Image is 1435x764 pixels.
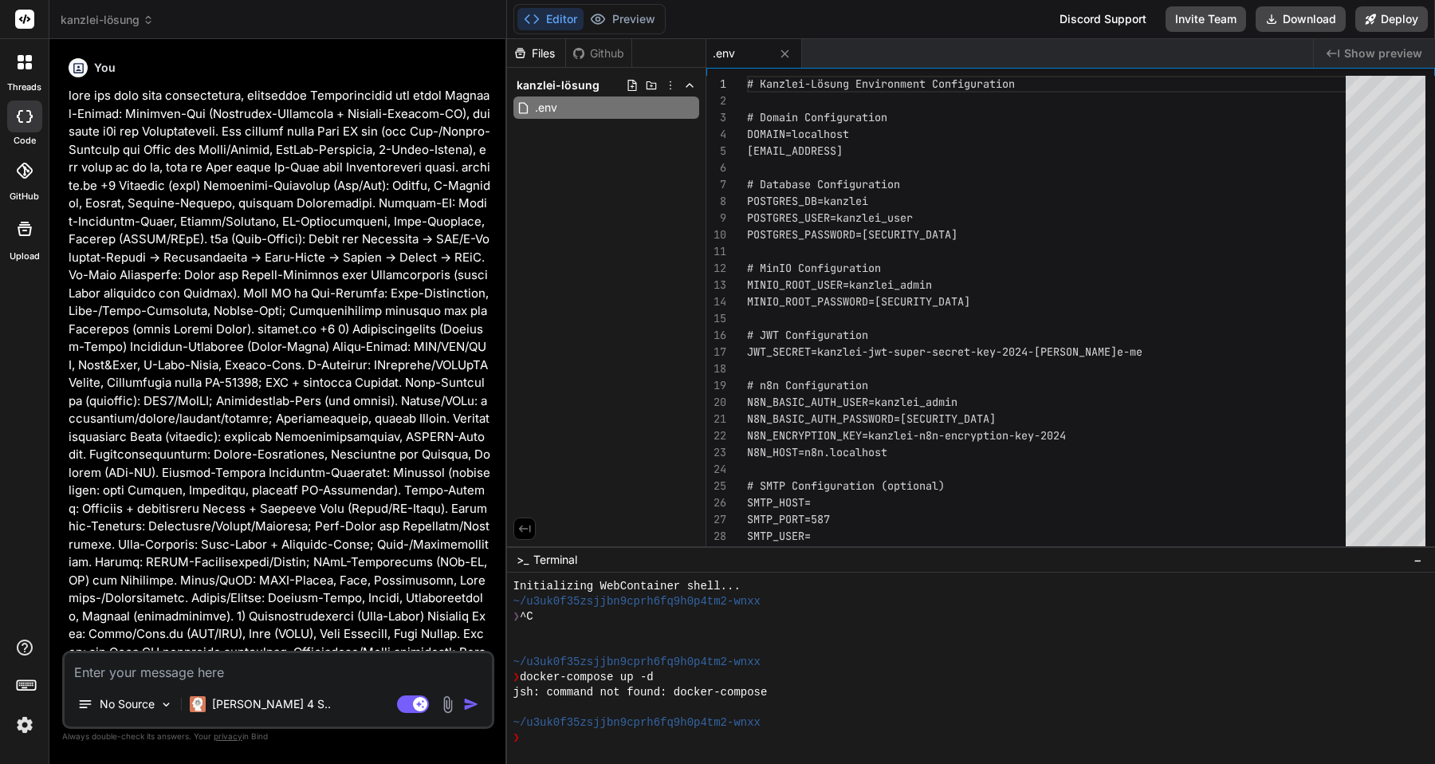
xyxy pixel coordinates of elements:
[706,293,726,310] div: 14
[747,261,881,275] span: # MinIO Configuration
[566,45,631,61] div: Github
[1256,6,1346,32] button: Download
[747,545,836,560] span: SMTP_PASSWORD=
[706,93,726,109] div: 2
[706,344,726,360] div: 17
[212,696,331,712] p: [PERSON_NAME] 4 S..
[1050,6,1156,32] div: Discord Support
[706,109,726,126] div: 3
[747,428,1066,443] span: N8N_ENCRYPTION_KEY=kanzlei-n8n-encryption-key-2024
[513,670,520,685] span: ❯
[706,394,726,411] div: 20
[706,126,726,143] div: 4
[7,81,41,94] label: threads
[747,278,932,292] span: MINIO_ROOT_USER=kanzlei_admin
[747,395,957,409] span: N8N_BASIC_AUTH_USER=kanzlei_admin
[747,144,843,158] span: [EMAIL_ADDRESS]
[747,495,811,510] span: SMTP_HOST=
[706,511,726,528] div: 27
[706,411,726,427] div: 21
[747,378,868,392] span: # n8n Configuration
[513,655,761,670] span: ~/u3uk0f35zsjjbn9cprh6fq9h0p4tm2-wnxx
[1355,6,1428,32] button: Deploy
[706,461,726,478] div: 24
[747,77,1015,91] span: # Kanzlei-Lösung Environment Configuration
[706,210,726,226] div: 9
[747,512,830,526] span: SMTP_PORT=587
[520,609,533,624] span: ^C
[706,444,726,461] div: 23
[747,227,957,242] span: POSTGRES_PASSWORD=[SECURITY_DATA]
[507,45,565,61] div: Files
[747,345,1117,359] span: JWT_SECRET=kanzlei-jwt-super-secret-key-2024-[PERSON_NAME]
[463,696,479,712] img: icon
[747,110,887,124] span: # Domain Configuration
[513,609,520,624] span: ❯
[706,545,726,561] div: 29
[61,12,154,28] span: kanzlei-lösung
[1166,6,1246,32] button: Invite Team
[706,76,726,93] div: 1
[1344,45,1422,61] span: Show preview
[706,310,726,327] div: 15
[513,579,741,594] span: Initializing WebContainer shell...
[14,134,36,148] label: code
[747,478,945,493] span: # SMTP Configuration (optional)
[706,243,726,260] div: 11
[706,226,726,243] div: 10
[1410,547,1425,573] button: −
[706,143,726,159] div: 5
[747,529,811,543] span: SMTP_USER=
[747,328,868,342] span: # JWT Configuration
[513,715,761,731] span: ~/u3uk0f35zsjjbn9cprh6fq9h0p4tm2-wnxx
[190,696,206,712] img: Claude 4 Sonnet
[706,159,726,176] div: 6
[584,8,662,30] button: Preview
[1117,345,1142,359] span: e-me
[706,494,726,511] div: 26
[747,194,868,208] span: POSTGRES_DB=kanzlei
[10,250,40,263] label: Upload
[100,696,155,712] p: No Source
[747,127,849,141] span: DOMAIN=localhost
[62,729,494,744] p: Always double-check its answers. Your in Bind
[706,377,726,394] div: 19
[706,528,726,545] div: 28
[517,77,600,93] span: kanzlei-lösung
[706,360,726,377] div: 18
[11,711,38,738] img: settings
[159,698,173,711] img: Pick Models
[706,176,726,193] div: 7
[533,98,559,117] span: .env
[517,8,584,30] button: Editor
[706,193,726,210] div: 8
[706,327,726,344] div: 16
[517,552,529,568] span: >_
[513,594,761,609] span: ~/u3uk0f35zsjjbn9cprh6fq9h0p4tm2-wnxx
[10,190,39,203] label: GitHub
[747,445,887,459] span: N8N_HOST=n8n.localhost
[706,260,726,277] div: 12
[438,695,457,714] img: attachment
[94,60,116,76] h6: You
[533,552,577,568] span: Terminal
[520,670,654,685] span: docker-compose up -d
[747,211,913,225] span: POSTGRES_USER=kanzlei_user
[713,45,735,61] span: .env
[513,685,768,700] span: jsh: command not found: docker-compose
[747,294,970,309] span: MINIO_ROOT_PASSWORD=[SECURITY_DATA]
[747,177,900,191] span: # Database Configuration
[706,277,726,293] div: 13
[214,731,242,741] span: privacy
[706,478,726,494] div: 25
[706,427,726,444] div: 22
[1413,552,1422,568] span: −
[513,731,520,746] span: ❯
[747,412,996,426] span: N8N_BASIC_AUTH_PASSWORD=[SECURITY_DATA]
